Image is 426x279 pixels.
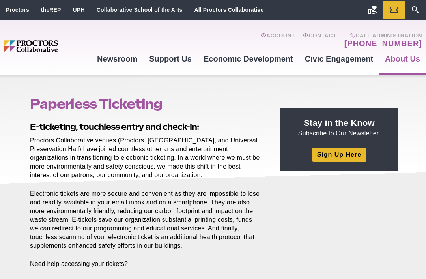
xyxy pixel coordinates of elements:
a: Newsroom [91,48,143,69]
a: About Us [379,48,426,69]
a: [PHONE_NUMBER] [344,39,422,48]
a: Proctors [6,7,29,13]
a: Sign Up Here [312,148,366,161]
a: theREP [41,7,61,13]
a: Account [261,32,295,48]
a: All Proctors Collaborative [194,7,263,13]
h1: Paperless Ticketing [30,96,262,111]
a: Support Us [143,48,198,69]
p: Need help accessing your tickets? [30,260,262,268]
a: Search [405,1,426,19]
a: Collaborative School of the Arts [97,7,183,13]
a: Economic Development [198,48,299,69]
a: UPH [73,7,85,13]
p: Proctors Collaborative venues (Proctors, [GEOGRAPHIC_DATA], and Universal Preservation Hall) have... [30,136,262,180]
strong: E-ticketing, touchless entry and check-in: [30,122,199,132]
p: Electronic tickets are more secure and convenient as they are impossible to lose and readily avai... [30,189,262,251]
span: Call Administration [342,32,422,39]
img: Proctors logo [4,40,91,52]
p: Subscribe to Our Newsletter. [290,117,389,138]
strong: Stay in the Know [304,118,375,128]
a: Contact [303,32,336,48]
a: Civic Engagement [299,48,379,69]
